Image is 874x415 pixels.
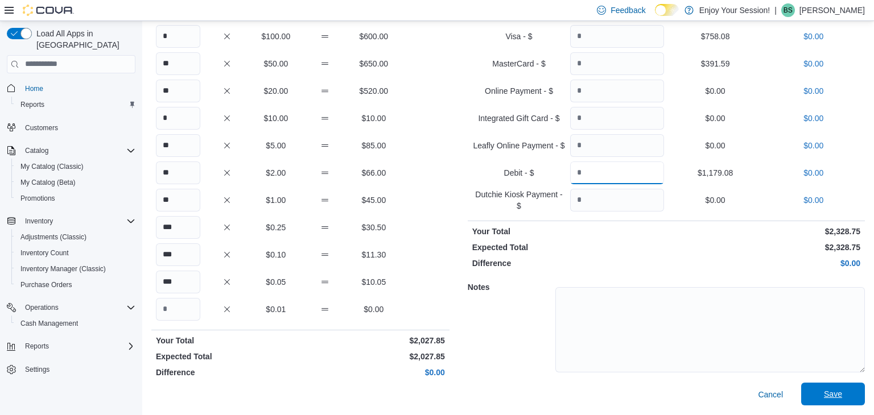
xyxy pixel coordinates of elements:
span: My Catalog (Classic) [20,162,84,171]
input: Quantity [156,189,200,211]
button: Inventory Count [11,245,140,261]
span: My Catalog (Beta) [16,176,135,189]
button: Home [2,80,140,97]
span: BS [784,3,793,17]
a: My Catalog (Beta) [16,176,80,189]
p: $11.30 [352,249,396,260]
span: Purchase Orders [16,278,135,292]
p: $10.00 [254,113,298,124]
p: $20.00 [254,85,298,97]
p: [PERSON_NAME] [799,3,865,17]
input: Quantity [570,52,664,75]
p: $30.50 [352,222,396,233]
p: $391.59 [669,58,762,69]
input: Quantity [156,271,200,293]
a: Adjustments (Classic) [16,230,91,244]
span: Settings [25,365,50,374]
p: Your Total [472,226,664,237]
span: Inventory [25,217,53,226]
a: Customers [20,121,63,135]
span: Promotions [16,192,135,205]
p: $0.05 [254,276,298,288]
input: Quantity [570,189,664,211]
img: Cova [23,5,74,16]
p: $0.00 [352,304,396,315]
span: My Catalog (Beta) [20,178,76,187]
span: Feedback [611,5,645,16]
p: $0.00 [766,194,860,206]
p: $2,328.75 [669,242,860,253]
span: Reports [20,339,135,353]
button: Customers [2,119,140,136]
span: Adjustments (Classic) [16,230,135,244]
input: Quantity [156,52,200,75]
button: Operations [20,301,63,314]
span: Operations [25,303,59,312]
input: Quantity [570,161,664,184]
p: Online Payment - $ [472,85,566,97]
nav: Complex example [7,76,135,408]
input: Quantity [570,134,664,157]
p: Visa - $ [472,31,566,42]
input: Dark Mode [655,4,679,16]
p: $45.00 [352,194,396,206]
p: $1.00 [254,194,298,206]
input: Quantity [156,216,200,239]
p: $2,027.85 [303,351,445,362]
p: $2.00 [254,167,298,179]
p: $0.25 [254,222,298,233]
p: $0.10 [254,249,298,260]
button: Inventory [20,214,57,228]
button: Inventory Manager (Classic) [11,261,140,277]
p: $650.00 [352,58,396,69]
p: $0.00 [669,258,860,269]
a: My Catalog (Classic) [16,160,88,173]
input: Quantity [156,161,200,184]
a: Promotions [16,192,60,205]
p: Debit - $ [472,167,566,179]
span: Catalog [25,146,48,155]
p: $0.00 [303,367,445,378]
p: | [774,3,777,17]
p: Difference [472,258,664,269]
h5: Notes [468,276,553,298]
button: Reports [20,339,53,353]
span: Inventory Manager (Classic) [16,262,135,276]
span: Inventory Manager (Classic) [20,264,106,273]
button: Reports [11,97,140,113]
button: My Catalog (Classic) [11,159,140,175]
p: Your Total [156,335,298,346]
span: Cash Management [20,319,78,328]
a: Cash Management [16,317,83,330]
p: MasterCard - $ [472,58,566,69]
p: $0.00 [766,85,860,97]
p: $50.00 [254,58,298,69]
p: $0.00 [766,113,860,124]
input: Quantity [156,134,200,157]
p: Leafly Online Payment - $ [472,140,566,151]
button: Inventory [2,213,140,229]
span: Catalog [20,144,135,157]
p: $0.00 [766,31,860,42]
span: Settings [20,362,135,376]
p: $520.00 [352,85,396,97]
p: $10.00 [352,113,396,124]
a: Inventory Count [16,246,73,260]
p: Expected Total [472,242,664,253]
a: Reports [16,98,49,111]
span: Adjustments (Classic) [20,233,86,242]
span: Inventory Count [16,246,135,260]
p: $2,328.75 [669,226,860,237]
p: Expected Total [156,351,298,362]
button: My Catalog (Beta) [11,175,140,190]
input: Quantity [570,25,664,48]
button: Catalog [20,144,53,157]
input: Quantity [156,243,200,266]
p: $600.00 [352,31,396,42]
button: Save [801,383,865,405]
div: Ben Seguin [781,3,795,17]
button: Adjustments (Classic) [11,229,140,245]
p: $5.00 [254,140,298,151]
span: Promotions [20,194,55,203]
a: Home [20,82,48,96]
